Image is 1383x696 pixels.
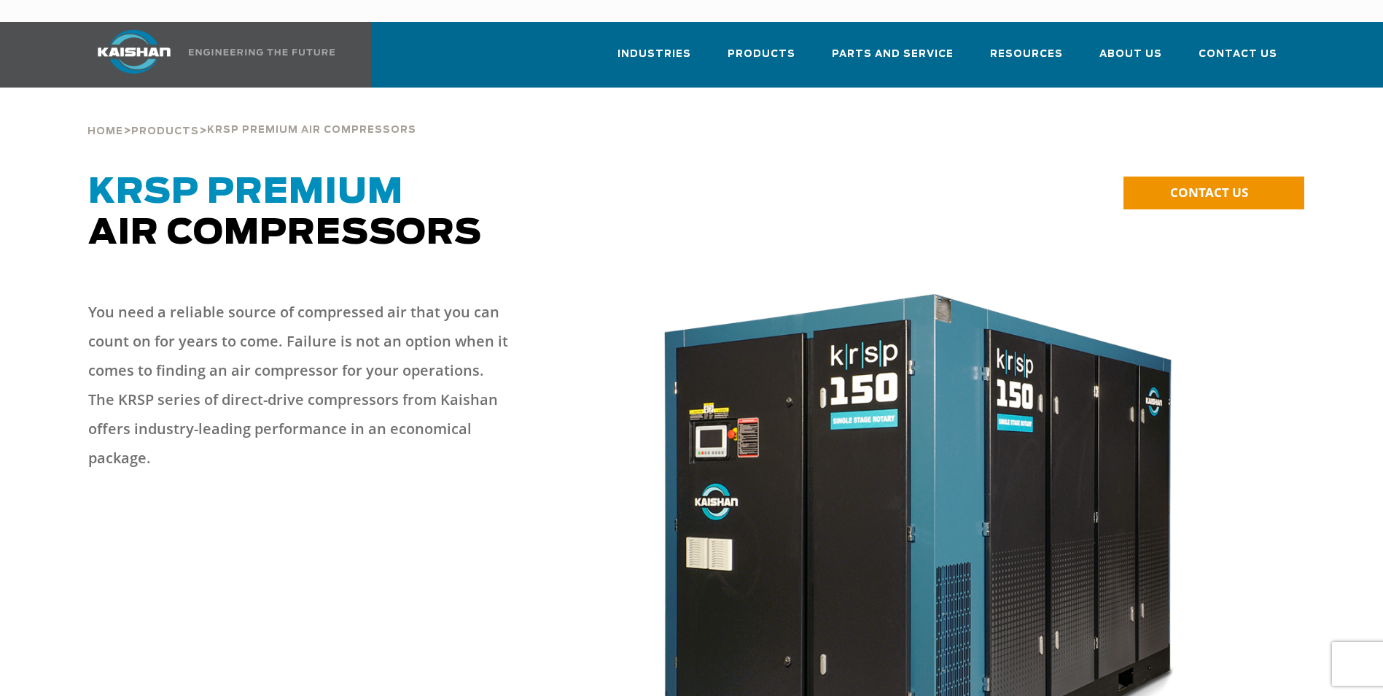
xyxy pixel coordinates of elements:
[1099,46,1162,63] span: About Us
[88,175,403,210] span: KRSP Premium
[189,49,335,55] img: Engineering the future
[79,22,338,88] a: Kaishan USA
[87,124,123,137] a: Home
[87,127,123,136] span: Home
[1170,184,1248,201] span: CONTACT US
[79,30,189,74] img: kaishan logo
[832,35,954,85] a: Parts and Service
[87,88,416,143] div: > >
[88,175,482,251] span: Air Compressors
[131,127,199,136] span: Products
[832,46,954,63] span: Parts and Service
[1199,35,1277,85] a: Contact Us
[990,46,1063,63] span: Resources
[207,125,416,135] span: krsp premium air compressors
[1099,35,1162,85] a: About Us
[1199,46,1277,63] span: Contact Us
[618,35,691,85] a: Industries
[990,35,1063,85] a: Resources
[1123,177,1304,209] a: CONTACT US
[88,298,511,473] p: You need a reliable source of compressed air that you can count on for years to come. Failure is ...
[728,35,795,85] a: Products
[131,124,199,137] a: Products
[618,46,691,63] span: Industries
[728,46,795,63] span: Products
